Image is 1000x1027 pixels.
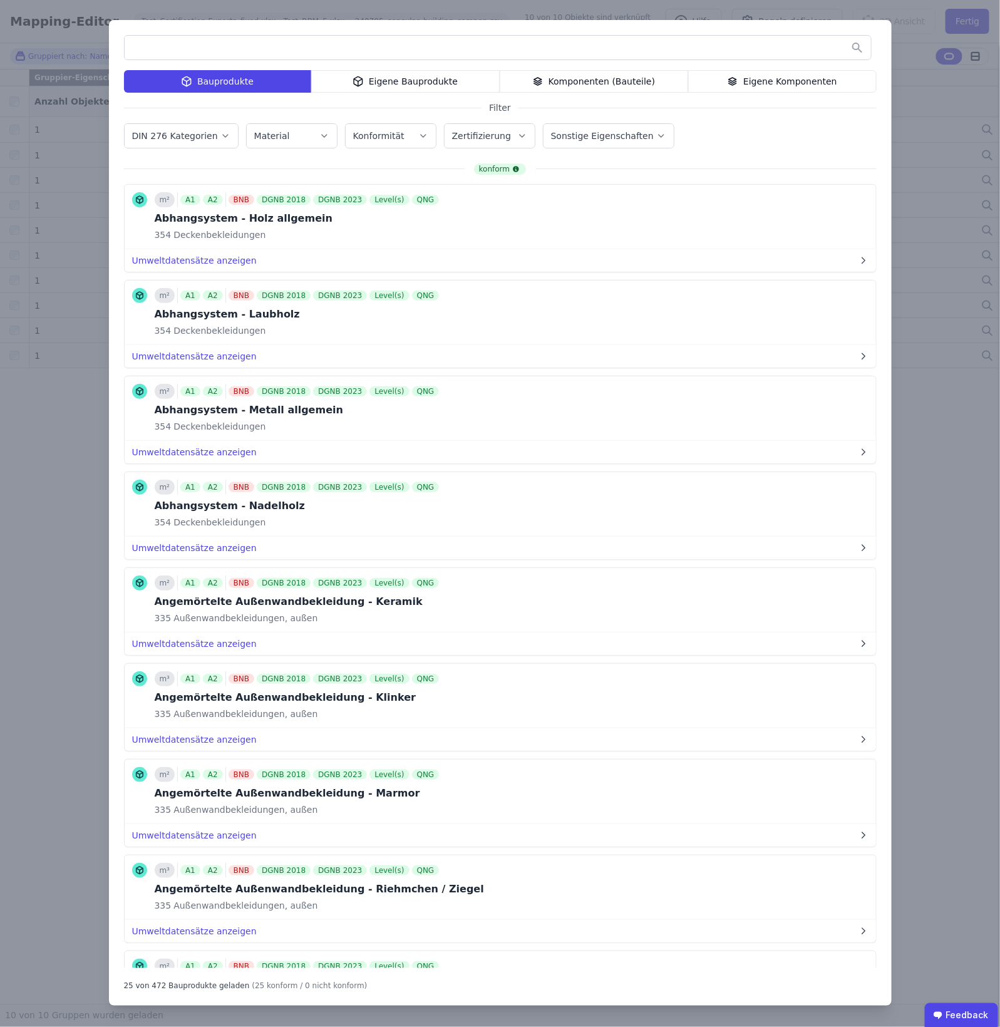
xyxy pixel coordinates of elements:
[412,770,440,780] div: QNG
[247,124,337,148] button: Material
[171,229,265,241] span: Deckenbekleidungen
[369,674,409,684] div: Level(s)
[180,961,200,971] div: A1
[203,770,223,780] div: A2
[369,770,409,780] div: Level(s)
[229,674,254,684] div: BNB
[412,674,440,684] div: QNG
[369,865,409,875] div: Level(s)
[229,865,254,875] div: BNB
[171,899,317,912] span: Außenwandbekleidungen, außen
[252,976,367,991] div: (25 konform / 0 nicht konform)
[369,195,409,205] div: Level(s)
[313,291,367,301] div: DGNB 2023
[155,420,172,433] span: 354
[155,324,172,337] span: 354
[155,863,175,878] div: m³
[229,578,254,588] div: BNB
[155,786,442,801] div: Angemörtelte Außenwandbekleidung - Marmor
[229,961,254,971] div: BNB
[311,70,500,93] div: Eigene Bauprodukte
[155,767,175,782] div: m²
[412,961,440,971] div: QNG
[180,195,200,205] div: A1
[124,70,311,93] div: Bauprodukte
[257,961,311,971] div: DGNB 2018
[412,195,440,205] div: QNG
[369,578,409,588] div: Level(s)
[155,803,172,816] span: 335
[257,674,311,684] div: DGNB 2018
[155,307,442,322] div: Abhangsystem - Laubholz
[482,101,518,114] span: Filter
[125,124,238,148] button: DIN 276 Kategorien
[180,674,200,684] div: A1
[155,480,175,495] div: m²
[229,770,254,780] div: BNB
[544,124,674,148] button: Sonstige Eigenschaften
[203,195,223,205] div: A2
[313,386,367,396] div: DGNB 2023
[171,612,317,624] span: Außenwandbekleidungen, außen
[125,632,876,655] button: Umweltdatensätze anzeigen
[171,420,265,433] span: Deckenbekleidungen
[155,959,175,974] div: m²
[257,386,311,396] div: DGNB 2018
[229,291,254,301] div: BNB
[171,803,317,816] span: Außenwandbekleidungen, außen
[124,976,250,991] div: 25 von 472 Bauprodukte geladen
[412,386,440,396] div: QNG
[155,899,172,912] span: 335
[500,70,688,93] div: Komponenten (Bauteile)
[313,578,367,588] div: DGNB 2023
[257,865,311,875] div: DGNB 2018
[313,482,367,492] div: DGNB 2023
[180,482,200,492] div: A1
[254,131,292,141] label: Material
[353,131,407,141] label: Konformität
[313,961,367,971] div: DGNB 2023
[125,824,876,847] button: Umweltdatensätze anzeigen
[155,690,442,705] div: Angemörtelte Außenwandbekleidung - Klinker
[180,865,200,875] div: A1
[688,70,877,93] div: Eigene Komponenten
[369,291,409,301] div: Level(s)
[257,195,311,205] div: DGNB 2018
[171,708,317,720] span: Außenwandbekleidungen, außen
[313,674,367,684] div: DGNB 2023
[229,195,254,205] div: BNB
[369,961,409,971] div: Level(s)
[155,671,175,686] div: m³
[257,291,311,301] div: DGNB 2018
[155,594,442,609] div: Angemörtelte Außenwandbekleidung - Keramik
[257,482,311,492] div: DGNB 2018
[132,131,220,141] label: DIN 276 Kategorien
[203,961,223,971] div: A2
[257,578,311,588] div: DGNB 2018
[412,865,440,875] div: QNG
[229,482,254,492] div: BNB
[313,195,367,205] div: DGNB 2023
[180,770,200,780] div: A1
[412,291,440,301] div: QNG
[155,575,175,591] div: m²
[203,291,223,301] div: A2
[180,578,200,588] div: A1
[155,498,442,513] div: Abhangsystem - Nadelholz
[474,163,526,175] div: konform
[203,865,223,875] div: A2
[155,516,172,529] span: 354
[229,386,254,396] div: BNB
[203,482,223,492] div: A2
[445,124,535,148] button: Zertifizierung
[203,578,223,588] div: A2
[155,708,172,720] span: 335
[180,291,200,301] div: A1
[369,386,409,396] div: Level(s)
[203,386,223,396] div: A2
[551,131,656,141] label: Sonstige Eigenschaften
[125,728,876,751] button: Umweltdatensätze anzeigen
[452,131,513,141] label: Zertifizierung
[369,482,409,492] div: Level(s)
[155,229,172,241] span: 354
